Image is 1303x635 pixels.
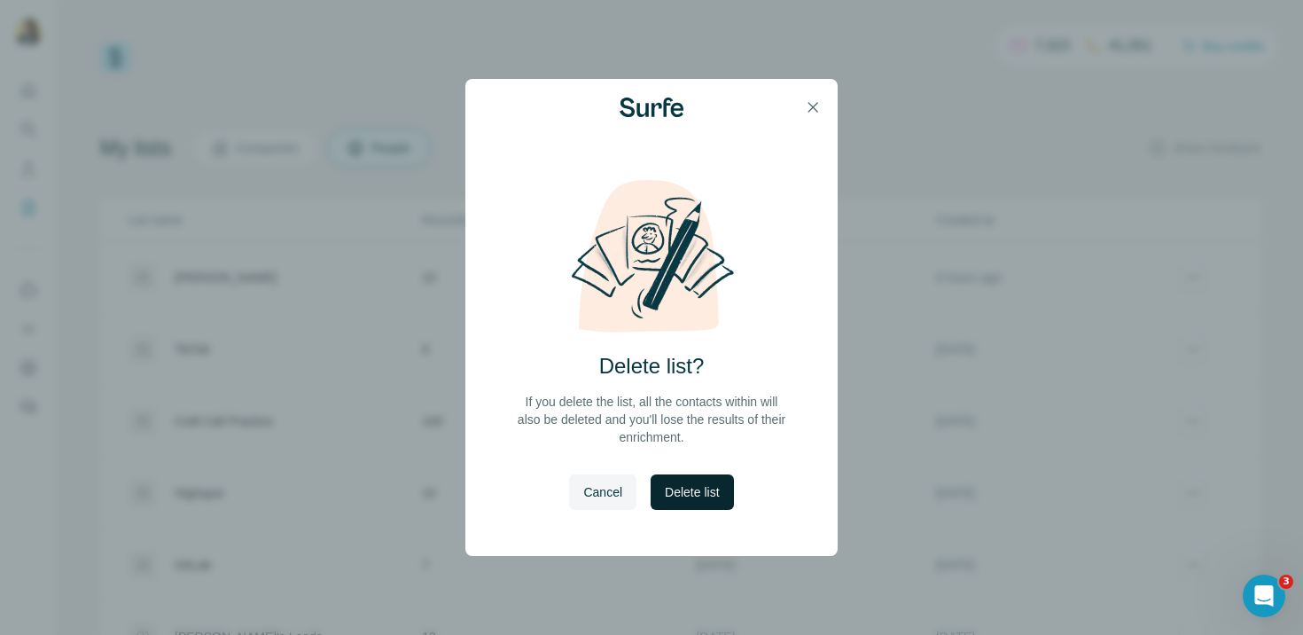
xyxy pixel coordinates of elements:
[1243,575,1285,617] iframe: Intercom live chat
[620,98,683,117] img: Surfe Logo
[569,474,636,510] button: Cancel
[515,393,788,446] p: If you delete the list, all the contacts within will also be deleted and you'll lose the results ...
[599,352,705,380] h2: Delete list?
[1279,575,1293,589] span: 3
[552,178,751,334] img: delete-list
[583,483,622,501] span: Cancel
[651,474,733,510] button: Delete list
[665,483,719,501] span: Delete list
